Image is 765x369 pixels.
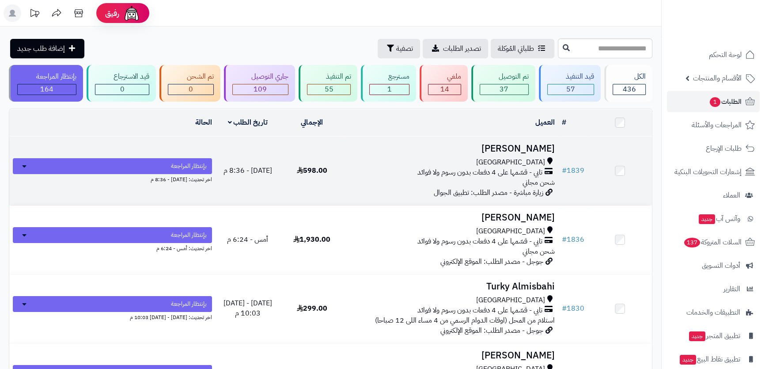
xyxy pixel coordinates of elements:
[418,65,470,102] a: ملغي 14
[168,72,214,82] div: تم الشحن
[40,84,53,95] span: 164
[602,65,654,102] a: الكل436
[434,187,543,198] span: زيارة مباشرة - مصدر الطلب: تطبيق الجوال
[18,84,76,95] div: 164
[120,84,125,95] span: 0
[667,278,760,300] a: التقارير
[667,44,760,65] a: لوحة التحكم
[683,236,742,248] span: السلات المتروكة
[667,161,760,183] a: إشعارات التحويلات البنكية
[710,97,720,107] span: 1
[709,95,742,108] span: الطلبات
[566,84,575,95] span: 57
[232,72,288,82] div: جاري التوصيل
[369,72,409,82] div: مسترجع
[171,300,207,308] span: بإنتظار المراجعة
[85,65,158,102] a: قيد الاسترجاع 0
[476,226,545,236] span: [GEOGRAPHIC_DATA]
[171,231,207,240] span: بإنتظار المراجعة
[168,84,213,95] div: 0
[417,167,542,178] span: تابي - قسّمها على 4 دفعات بدون رسوم ولا فوائد
[233,84,288,95] div: 109
[613,72,646,82] div: الكل
[123,4,140,22] img: ai-face.png
[523,246,555,257] span: شحن مجاني
[10,39,84,58] a: إضافة طلب جديد
[443,43,481,54] span: تصدير الطلبات
[562,165,584,176] a: #1839
[686,306,740,319] span: التطبيقات والخدمات
[470,65,537,102] a: تم التوصيل 37
[428,72,461,82] div: ملغي
[307,72,351,82] div: تم التنفيذ
[667,138,760,159] a: طلبات الإرجاع
[693,72,742,84] span: الأقسام والمنتجات
[440,256,543,267] span: جوجل - مصدر الطلب: الموقع الإلكتروني
[228,117,268,128] a: تاريخ الطلب
[562,303,567,314] span: #
[348,282,555,292] h3: Turky Almisbahi
[428,84,461,95] div: 14
[13,243,212,252] div: اخر تحديث: أمس - 6:24 م
[223,298,272,319] span: [DATE] - [DATE] 10:03 م
[13,312,212,321] div: اخر تحديث: [DATE] - [DATE] 10:03 م
[667,302,760,323] a: التطبيقات والخدمات
[23,4,45,24] a: تحديثات المنصة
[348,144,555,154] h3: [PERSON_NAME]
[7,65,85,102] a: بإنتظار المراجعة 164
[667,208,760,229] a: وآتس آبجديد
[480,84,528,95] div: 37
[158,65,222,102] a: تم الشحن 0
[498,43,534,54] span: طلباتي المُوكلة
[378,39,420,58] button: تصفية
[667,114,760,136] a: المراجعات والأسئلة
[301,117,323,128] a: الإجمالي
[297,303,327,314] span: 299.00
[548,84,594,95] div: 57
[359,65,418,102] a: مسترجع 1
[297,165,327,176] span: 598.00
[95,84,149,95] div: 0
[684,238,700,247] span: 137
[476,295,545,305] span: [GEOGRAPHIC_DATA]
[348,350,555,361] h3: [PERSON_NAME]
[562,234,567,245] span: #
[440,325,543,336] span: جوجل - مصدر الطلب: الموقع الإلكتروني
[680,355,696,365] span: جديد
[189,84,193,95] span: 0
[95,72,150,82] div: قيد الاسترجاع
[325,84,333,95] span: 55
[297,65,360,102] a: تم التنفيذ 55
[702,259,740,272] span: أدوات التسويق
[723,283,740,295] span: التقارير
[396,43,413,54] span: تصفية
[688,330,740,342] span: تطبيق المتجر
[293,234,330,245] span: 1,930.00
[254,84,267,95] span: 109
[222,65,297,102] a: جاري التوصيل 109
[375,315,555,326] span: استلام من المحل (اوقات الدوام الرسمي من 4 مساء اللى 12 صباحا)
[698,213,740,225] span: وآتس آب
[547,72,595,82] div: قيد التنفيذ
[423,39,488,58] a: تصدير الطلبات
[562,165,567,176] span: #
[535,117,555,128] a: العميل
[105,8,119,19] span: رفيق
[227,234,268,245] span: أمس - 6:24 م
[223,165,272,176] span: [DATE] - 8:36 م
[480,72,529,82] div: تم التوصيل
[667,232,760,253] a: السلات المتروكة137
[387,84,392,95] span: 1
[667,325,760,346] a: تطبيق المتجرجديد
[689,331,705,341] span: جديد
[562,303,584,314] a: #1830
[723,189,740,202] span: العملاء
[523,177,555,188] span: شحن مجاني
[17,43,65,54] span: إضافة طلب جديد
[13,174,212,183] div: اخر تحديث: [DATE] - 8:36 م
[307,84,351,95] div: 55
[562,234,584,245] a: #1836
[667,91,760,112] a: الطلبات1
[705,24,757,42] img: logo-2.png
[562,117,566,128] a: #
